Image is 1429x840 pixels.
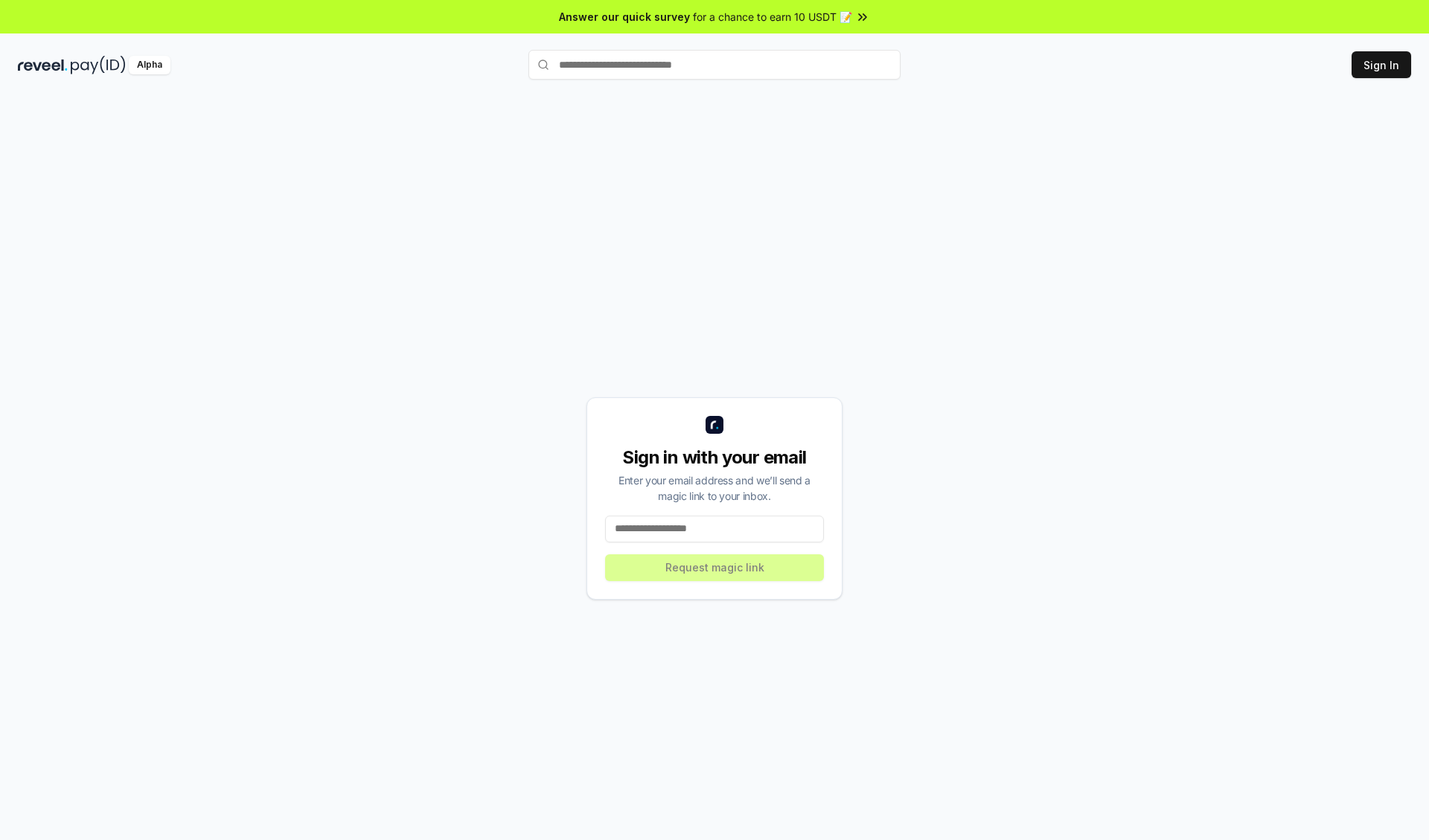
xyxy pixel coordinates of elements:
span: for a chance to earn 10 USDT 📝 [693,9,852,25]
button: Sign In [1352,51,1411,78]
div: Alpha [129,56,170,74]
div: Enter your email address and we’ll send a magic link to your inbox. [605,472,824,504]
img: reveel_dark [18,56,68,74]
span: Answer our quick survey [559,9,690,25]
img: logo_small [706,416,723,434]
div: Sign in with your email [605,446,824,469]
img: pay_id [71,56,126,74]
